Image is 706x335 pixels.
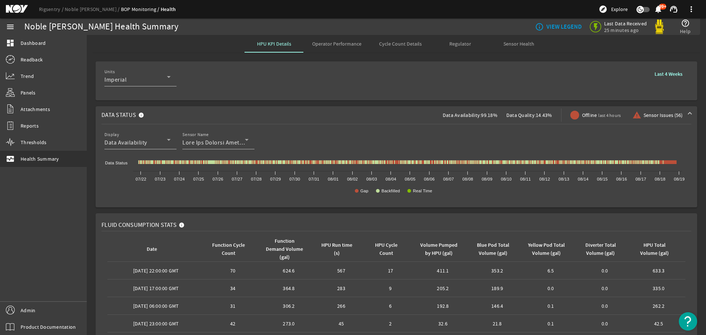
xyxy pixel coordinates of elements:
span: 99.18% [481,112,498,118]
div: 306.2 [264,302,314,310]
div: 0.0 [581,267,629,274]
text: 08/10 [501,177,511,181]
text: 07/25 [193,177,204,181]
button: Explore [596,3,631,15]
div: [DATE] 17:00:00 GMT [110,285,202,292]
span: Data Availability: [443,112,481,118]
mat-icon: info_outline [535,22,541,31]
b: VIEW LEGEND [546,23,582,31]
text: 08/11 [520,177,531,181]
div: 0.0 [581,320,629,327]
div: 34 [208,285,258,292]
div: 189.9 [473,285,521,292]
span: Help [680,28,691,35]
div: HPU Run time (s) [320,241,360,257]
div: 42.5 [635,320,682,327]
text: 08/18 [655,177,665,181]
text: Backfilled [381,189,400,193]
div: 21.8 [473,320,521,327]
div: Yellow Pod Total Volume (gal) [528,241,565,257]
div: 146.4 [473,302,521,310]
div: 0.1 [527,320,575,327]
div: 17 [368,267,413,274]
text: 08/12 [539,177,550,181]
text: 08/04 [385,177,396,181]
span: last 4 hours [598,113,621,118]
text: 07/22 [136,177,146,181]
text: 08/15 [597,177,608,181]
mat-icon: support_agent [669,5,678,14]
a: BOP Monitoring [121,6,161,13]
span: HPU KPI Details [257,41,291,46]
text: 07/30 [289,177,300,181]
span: Attachments [21,106,50,113]
text: 07/28 [251,177,261,181]
text: 07/23 [155,177,165,181]
div: HPU Cycle Count [370,241,403,257]
mat-label: Sensor Name [182,132,209,138]
div: Volume Pumped by HPU (gal) [418,241,465,257]
text: Gap [360,189,368,193]
span: 25 minutes ago [604,27,647,33]
div: Function Demand Volume (gal) [264,237,311,261]
div: HPU Total Volume (gal) [636,241,673,257]
div: 353.2 [473,267,521,274]
div: Function Cycle Count [209,241,249,257]
div: 192.8 [418,302,468,310]
div: 32.6 [418,320,468,327]
div: 0.0 [527,285,575,292]
text: 08/07 [443,177,454,181]
span: Data Quality: [506,112,536,118]
div: HPU Run time (s) [321,241,353,257]
span: Fluid Consumption Stats [101,221,176,229]
text: 08/02 [347,177,358,181]
div: 273.0 [264,320,314,327]
div: 70 [208,267,258,274]
button: VIEW LEGEND [532,20,585,33]
div: 411.1 [418,267,468,274]
mat-panel-title: Data Status [101,106,147,124]
span: Panels [21,89,36,96]
span: Operator Performance [312,41,361,46]
span: Offline [582,111,621,119]
div: Volume Pumped by HPU (gal) [420,241,458,257]
span: Readback [21,56,43,63]
text: 07/27 [232,177,242,181]
div: 0.0 [581,285,629,292]
mat-icon: help_outline [681,19,690,28]
span: Admin [21,307,35,314]
span: Product Documentation [21,323,76,331]
div: 262.2 [635,302,682,310]
span: Last Data Received [604,20,647,27]
mat-expansion-panel-header: Data StatusData Availability:99.18%Data Quality:14.43%Offlinelast 4 hoursSensor Issues (56) [96,106,697,124]
span: Dashboard [21,39,46,47]
div: Blue Pod Total Volume (gal) [473,241,518,257]
span: Explore [611,6,628,13]
text: 08/17 [635,177,646,181]
div: Blue Pod Total Volume (gal) [474,241,511,257]
div: 633.3 [635,267,682,274]
text: 08/14 [578,177,588,181]
mat-icon: notifications [654,5,663,14]
mat-icon: warning [632,111,638,120]
span: Reports [21,122,39,129]
text: Real Time [413,189,432,193]
mat-icon: menu [6,22,15,31]
span: Trend [21,72,34,80]
div: 9 [368,285,413,292]
div: HPU Cycle Count [368,241,410,257]
span: Imperial [104,76,126,83]
div: [DATE] 06:00:00 GMT [110,302,202,310]
div: Function Cycle Count [208,241,255,257]
span: 14.43% [536,112,552,118]
span: Regulator [449,41,471,46]
text: 08/03 [366,177,377,181]
button: more_vert [682,0,700,18]
text: 08/19 [674,177,685,181]
div: Yellow Pod Total Volume (gal) [527,241,572,257]
text: 08/13 [559,177,569,181]
div: 0.1 [527,302,575,310]
div: 205.2 [418,285,468,292]
text: Data Status [105,161,128,165]
text: 07/24 [174,177,185,181]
